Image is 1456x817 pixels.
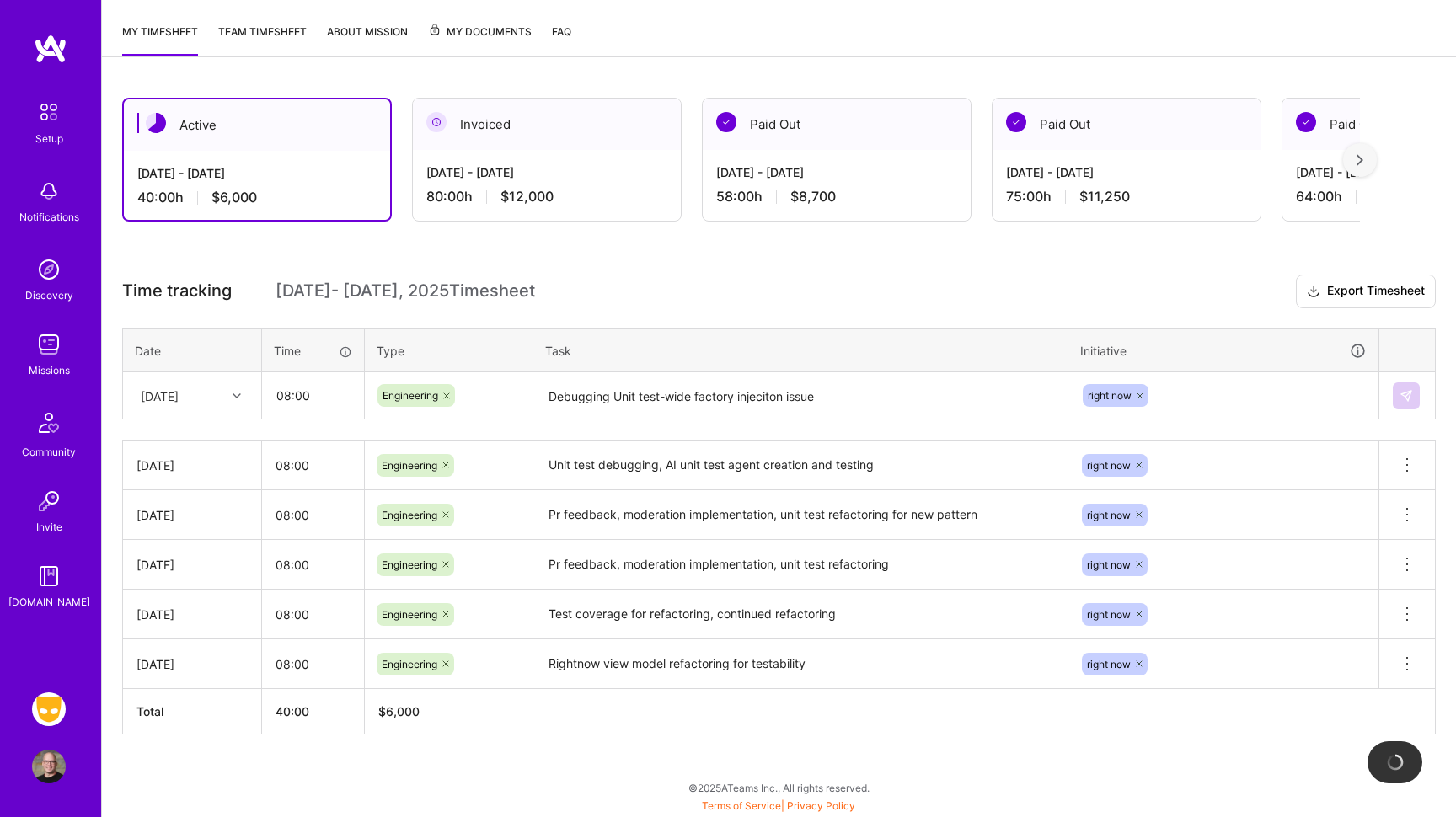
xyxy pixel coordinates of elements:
[533,328,1068,372] th: Task
[382,459,437,472] span: Engineering
[382,558,437,571] span: Engineering
[428,23,532,56] a: My Documents
[32,484,66,518] img: Invite
[1357,154,1363,166] img: right
[136,506,248,524] div: [DATE]
[276,280,535,302] span: [DATE] - [DATE] , 2025 Timesheet
[1006,188,1247,206] div: 75:00 h
[28,692,70,726] a: Grindr: Mobile + BE + Cloud
[262,642,364,686] input: HH:MM
[426,188,667,206] div: 80:00 h
[211,189,257,206] span: $6,000
[123,328,262,372] th: Date
[365,328,533,372] th: Type
[1087,509,1131,521] span: right now
[1080,341,1367,360] div: Initiative
[426,112,447,132] img: Invoiced
[34,34,67,64] img: logo
[426,163,667,181] div: [DATE] - [DATE]
[137,164,377,182] div: [DATE] - [DATE]
[136,556,248,574] div: [DATE]
[31,94,67,130] img: setup
[19,208,79,226] div: Notifications
[535,591,1066,638] textarea: Test coverage for refactoring, continued refactoring
[122,280,232,302] span: Time tracking
[1079,188,1130,206] span: $11,250
[32,328,66,361] img: teamwork
[382,509,437,521] span: Engineering
[22,443,76,461] div: Community
[787,799,855,812] a: Privacy Policy
[32,692,66,726] img: Grindr: Mobile + BE + Cloud
[716,188,957,206] div: 58:00 h
[383,389,438,402] span: Engineering
[703,99,971,150] div: Paid Out
[1006,112,1026,132] img: Paid Out
[327,23,408,56] a: About Mission
[413,99,681,150] div: Invoiced
[263,373,363,418] input: HH:MM
[535,542,1066,588] textarea: Pr feedback, moderation implementation, unit test refactoring
[378,704,420,718] span: $ 6,000
[428,23,532,41] span: My Documents
[702,799,781,812] a: Terms of Service
[993,99,1261,150] div: Paid Out
[141,387,179,404] div: [DATE]
[552,23,571,56] a: FAQ
[790,188,836,206] span: $8,700
[123,689,262,734] th: Total
[218,23,307,56] a: Team timesheet
[262,592,364,637] input: HH:MM
[382,658,437,670] span: Engineering
[535,374,1066,419] textarea: Debugging Unit test-wide factory injeciton issue
[32,750,66,783] img: User Avatar
[1087,558,1131,571] span: right now
[262,542,364,587] input: HH:MM
[535,492,1066,538] textarea: Pr feedback, moderation implementation, unit test refactoring for new pattern
[1087,608,1131,621] span: right now
[28,750,70,783] a: User Avatar
[233,392,241,400] i: icon Chevron
[1307,283,1320,301] i: icon Download
[262,689,365,734] th: 40:00
[36,518,62,536] div: Invite
[25,286,73,304] div: Discovery
[124,99,390,151] div: Active
[1088,389,1132,402] span: right now
[136,457,248,474] div: [DATE]
[382,608,437,621] span: Engineering
[1393,382,1421,409] div: null
[1383,750,1406,774] img: loading
[262,443,364,488] input: HH:MM
[262,493,364,537] input: HH:MM
[32,253,66,286] img: discovery
[146,113,166,133] img: Active
[535,641,1066,687] textarea: Rightnow view model refactoring for testability
[29,403,69,443] img: Community
[1006,163,1247,181] div: [DATE] - [DATE]
[136,606,248,623] div: [DATE]
[29,361,70,379] div: Missions
[35,130,63,147] div: Setup
[32,174,66,208] img: bell
[101,766,1456,809] div: © 2025 ATeams Inc., All rights reserved.
[136,655,248,673] div: [DATE]
[1087,658,1131,670] span: right now
[1400,389,1413,403] img: Submit
[500,188,554,206] span: $12,000
[137,189,377,206] div: 40:00 h
[122,23,198,56] a: My timesheet
[1296,275,1436,308] button: Export Timesheet
[1087,459,1131,472] span: right now
[535,442,1066,489] textarea: Unit test debugging, AI unit test agent creation and testing
[716,112,736,132] img: Paid Out
[274,342,352,360] div: Time
[716,163,957,181] div: [DATE] - [DATE]
[32,559,66,593] img: guide book
[8,593,90,611] div: [DOMAIN_NAME]
[1296,112,1316,132] img: Paid Out
[702,799,855,812] span: |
